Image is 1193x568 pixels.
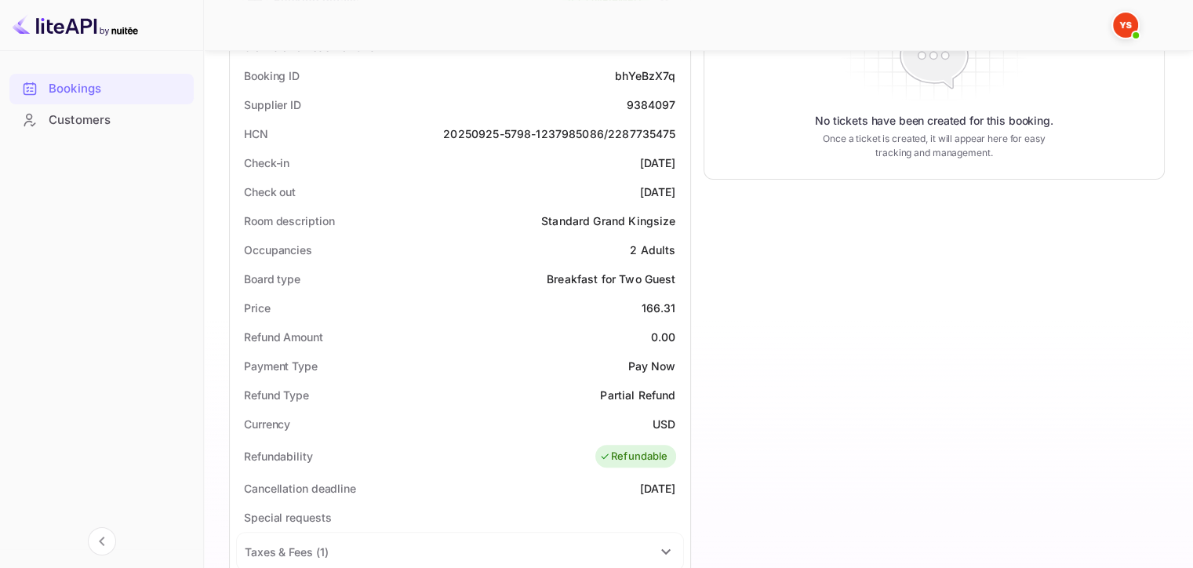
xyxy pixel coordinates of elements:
[244,509,331,526] div: Special requests
[244,155,289,171] div: Check-in
[9,74,194,104] div: Bookings
[640,480,676,497] div: [DATE]
[49,80,186,98] div: Bookings
[640,184,676,200] div: [DATE]
[9,105,194,134] a: Customers
[541,213,675,229] div: Standard Grand Kingsize
[244,213,334,229] div: Room description
[244,271,300,287] div: Board type
[244,358,318,374] div: Payment Type
[615,67,675,84] div: bhYeBzX7q
[244,329,323,345] div: Refund Amount
[244,387,309,403] div: Refund Type
[245,544,328,560] div: Taxes & Fees ( 1 )
[49,111,186,129] div: Customers
[13,13,138,38] img: LiteAPI logo
[626,96,675,113] div: 9384097
[547,271,675,287] div: Breakfast for Two Guest
[653,416,675,432] div: USD
[9,105,194,136] div: Customers
[244,480,356,497] div: Cancellation deadline
[815,113,1053,129] p: No tickets have been created for this booking.
[9,74,194,103] a: Bookings
[244,416,290,432] div: Currency
[244,96,301,113] div: Supplier ID
[244,126,268,142] div: HCN
[599,449,668,464] div: Refundable
[651,329,676,345] div: 0.00
[630,242,675,258] div: 2 Adults
[244,67,300,84] div: Booking ID
[244,184,296,200] div: Check out
[1113,13,1138,38] img: Yandex Support
[244,300,271,316] div: Price
[642,300,676,316] div: 166.31
[811,132,1057,160] p: Once a ticket is created, it will appear here for easy tracking and management.
[627,358,675,374] div: Pay Now
[640,155,676,171] div: [DATE]
[88,527,116,555] button: Collapse navigation
[443,126,675,142] div: 20250925-5798-1237985086/2287735475
[244,242,312,258] div: Occupancies
[600,387,675,403] div: Partial Refund
[244,448,313,464] div: Refundability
